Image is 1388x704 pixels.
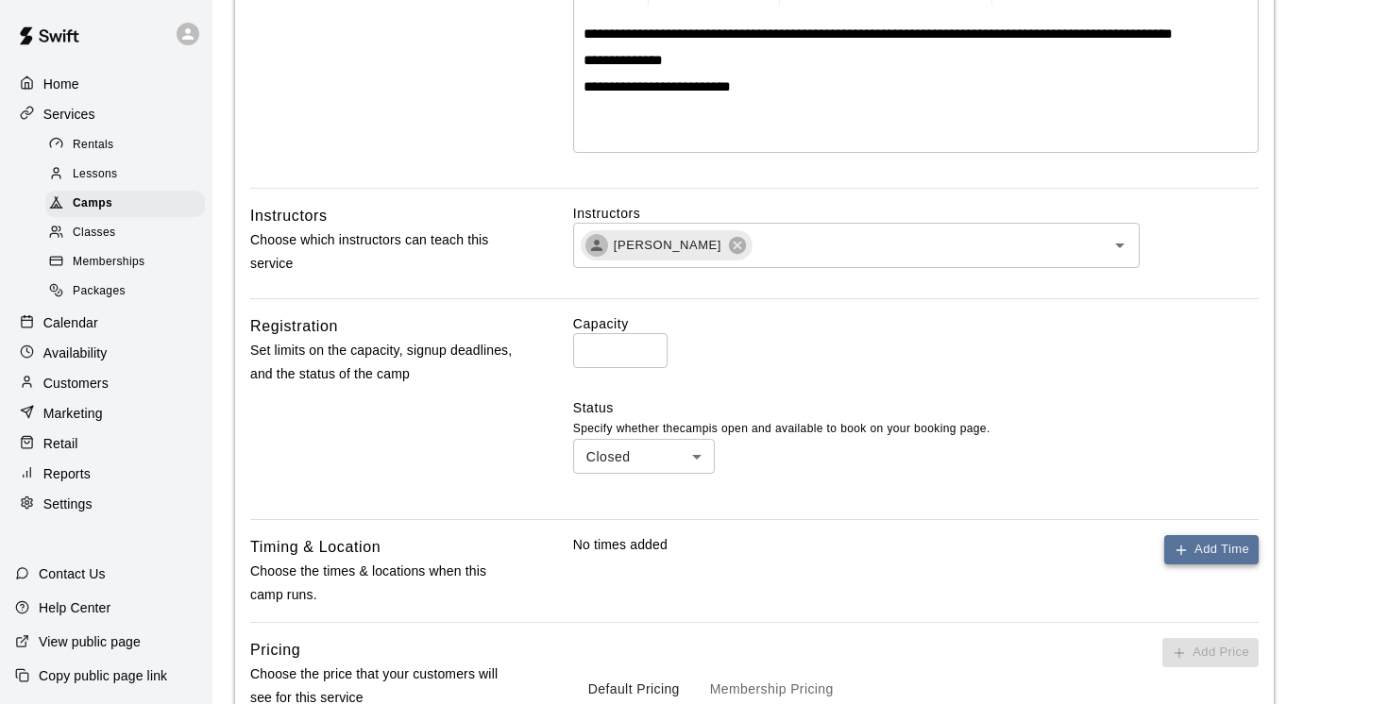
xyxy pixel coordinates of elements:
span: [PERSON_NAME] [602,236,733,255]
p: Customers [43,374,109,393]
a: Customers [15,369,197,397]
span: Memberships [73,253,144,272]
a: Calendar [15,309,197,337]
a: Memberships [45,248,212,277]
p: Services [43,105,95,124]
div: [PERSON_NAME] [581,230,753,260]
p: No times added [573,535,668,564]
a: Services [15,100,197,128]
p: Copy public page link [39,666,167,685]
label: Status [573,398,1259,417]
p: Marketing [43,404,103,423]
a: Classes [45,219,212,248]
p: View public page [39,632,141,651]
div: Camps [45,191,205,217]
p: Choose which instructors can teach this service [250,228,513,276]
button: Open [1107,232,1133,259]
div: Rentals [45,132,205,159]
span: Lessons [73,165,118,184]
a: Packages [45,277,212,307]
a: Settings [15,490,197,518]
div: Memberships [45,249,205,276]
p: Help Center [39,598,110,617]
h6: Registration [250,314,338,339]
p: Choose the times & locations when this camp runs. [250,560,513,607]
p: Contact Us [39,564,106,583]
a: Camps [45,190,212,219]
span: Rentals [73,136,114,155]
p: Specify whether the camp is open and available to book on your booking page. [573,420,1259,439]
a: Retail [15,429,197,458]
h6: Instructors [250,204,328,228]
h6: Timing & Location [250,535,381,560]
button: Add Time [1164,535,1259,564]
div: Packages [45,278,205,305]
a: Lessons [45,159,212,189]
label: Capacity [573,314,1259,333]
p: Reports [43,464,91,483]
div: Lessons [45,161,205,188]
label: Instructors [573,204,1259,223]
a: Reports [15,460,197,488]
div: Ryan Engel [585,234,608,257]
div: Closed [573,439,715,474]
a: Home [15,70,197,98]
a: Rentals [45,130,212,159]
span: Camps [73,194,112,213]
div: Classes [45,220,205,246]
span: Classes [73,224,115,243]
p: Availability [43,344,108,362]
p: Settings [43,494,93,513]
h6: Pricing [250,638,300,662]
p: Calendar [43,313,98,332]
p: Set limits on the capacity, signup deadlines, and the status of the camp [250,339,513,386]
p: Home [43,75,79,93]
a: Availability [15,339,197,367]
span: Packages [73,282,126,301]
a: Marketing [15,399,197,427]
p: Retail [43,434,78,453]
